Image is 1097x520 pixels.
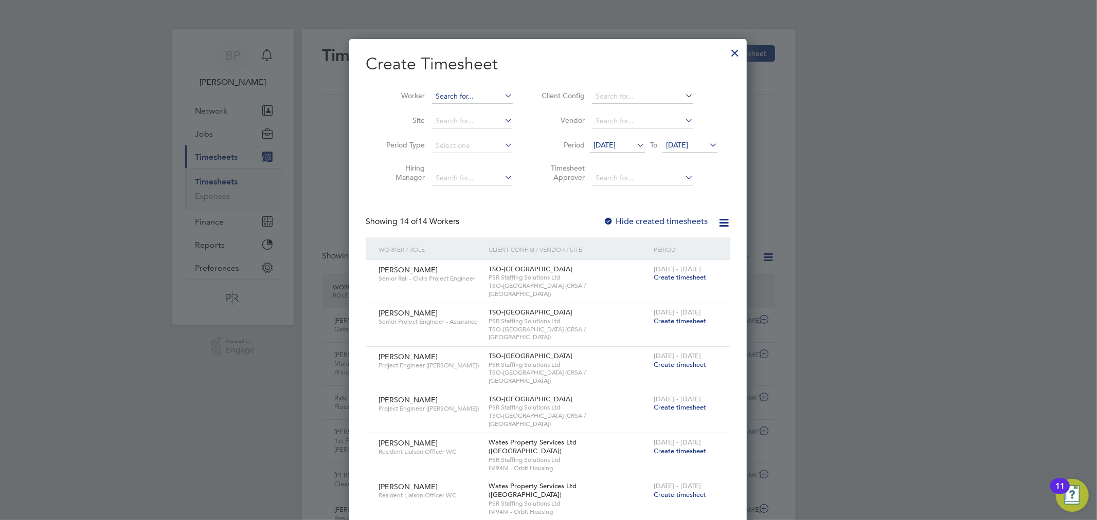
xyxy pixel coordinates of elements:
span: TSO-[GEOGRAPHIC_DATA] (CRSA / [GEOGRAPHIC_DATA]) [489,368,649,384]
div: Showing [366,216,461,227]
label: Client Config [538,91,585,100]
span: [DATE] - [DATE] [654,308,701,317]
label: Timesheet Approver [538,163,585,182]
span: Project Engineer ([PERSON_NAME]) [379,361,481,369]
span: IM94M - Orbit Housing [489,464,649,472]
span: [PERSON_NAME] [379,482,438,491]
span: Create timesheet [654,360,706,369]
span: TSO-[GEOGRAPHIC_DATA] [489,308,572,317]
label: Period [538,140,585,150]
input: Search for... [592,114,693,128]
span: PSR Staffing Solutions Ltd [489,273,649,282]
span: [PERSON_NAME] [379,265,438,274]
span: Resident Liaison Officer WC [379,448,481,456]
input: Select one [432,139,513,153]
span: [DATE] - [DATE] [654,395,701,403]
span: [DATE] [594,140,616,150]
div: 11 [1055,486,1065,499]
span: 14 Workers [400,216,459,227]
span: TSO-[GEOGRAPHIC_DATA] [489,351,572,360]
span: Create timesheet [654,490,706,499]
span: Wates Property Services Ltd ([GEOGRAPHIC_DATA]) [489,481,577,499]
span: PSR Staffing Solutions Ltd [489,317,649,325]
span: [PERSON_NAME] [379,438,438,448]
input: Search for... [432,171,513,185]
span: Create timesheet [654,447,706,455]
div: Period [651,237,720,261]
span: Resident Liaison Officer WC [379,491,481,499]
input: Search for... [432,114,513,128]
span: [DATE] - [DATE] [654,481,701,490]
label: Vendor [538,116,585,125]
span: Wates Property Services Ltd ([GEOGRAPHIC_DATA]) [489,438,577,455]
span: [PERSON_NAME] [379,395,438,404]
span: TSO-[GEOGRAPHIC_DATA] (CRSA / [GEOGRAPHIC_DATA]) [489,325,649,341]
span: Senior Project Engineer - Assurance [379,318,481,326]
div: Worker / Role [376,237,486,261]
label: Hiring Manager [379,163,425,182]
input: Search for... [432,89,513,104]
div: Client Config / Vendor / Site [486,237,651,261]
button: Open Resource Center, 11 new notifications [1056,479,1089,512]
span: PSR Staffing Solutions Ltd [489,456,649,464]
span: Project Engineer ([PERSON_NAME]) [379,404,481,413]
span: Create timesheet [654,403,706,412]
h2: Create Timesheet [366,53,730,75]
label: Site [379,116,425,125]
span: [DATE] - [DATE] [654,265,701,273]
span: TSO-[GEOGRAPHIC_DATA] [489,395,572,403]
span: [DATE] - [DATE] [654,438,701,447]
label: Worker [379,91,425,100]
span: [PERSON_NAME] [379,352,438,361]
input: Search for... [592,89,693,104]
span: Create timesheet [654,273,706,282]
span: 14 of [400,216,418,227]
span: Create timesheet [654,317,706,325]
span: TSO-[GEOGRAPHIC_DATA] (CRSA / [GEOGRAPHIC_DATA]) [489,282,649,298]
span: IM94M - Orbit Housing [489,508,649,516]
span: TSO-[GEOGRAPHIC_DATA] [489,265,572,273]
span: PSR Staffing Solutions Ltd [489,361,649,369]
span: PSR Staffing Solutions Ltd [489,403,649,412]
span: [PERSON_NAME] [379,308,438,318]
label: Period Type [379,140,425,150]
label: Hide created timesheets [603,216,708,227]
input: Search for... [592,171,693,185]
span: PSR Staffing Solutions Ltd [489,499,649,508]
span: To [647,138,660,152]
span: Senior Rail - Civils Project Engineer [379,274,481,283]
span: [DATE] [666,140,688,150]
span: TSO-[GEOGRAPHIC_DATA] (CRSA / [GEOGRAPHIC_DATA]) [489,412,649,428]
span: [DATE] - [DATE] [654,351,701,360]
